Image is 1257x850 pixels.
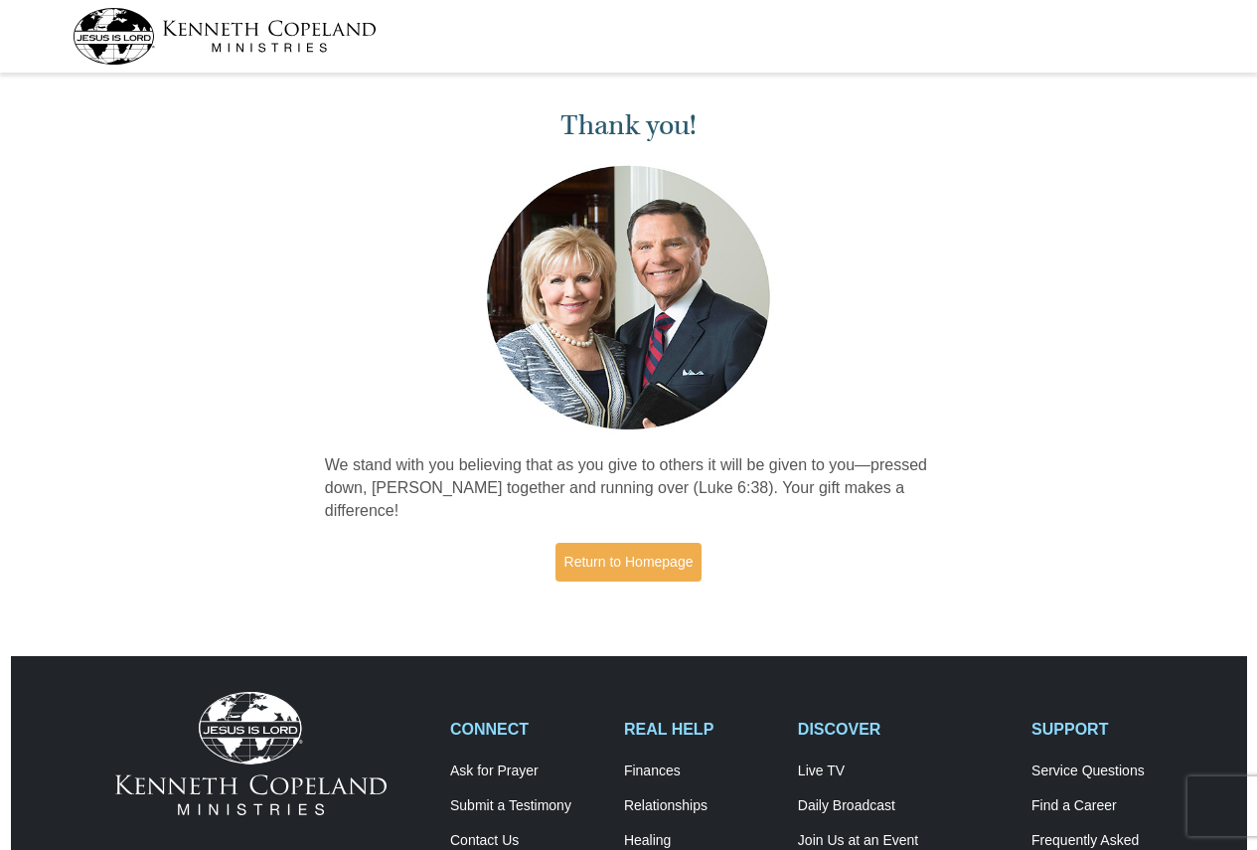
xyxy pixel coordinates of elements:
[1031,720,1184,739] h2: SUPPORT
[115,692,387,815] img: Kenneth Copeland Ministries
[798,763,1011,780] a: Live TV
[450,797,603,815] a: Submit a Testimony
[450,832,603,850] a: Contact Us
[624,832,777,850] a: Healing
[798,797,1011,815] a: Daily Broadcast
[325,454,933,523] p: We stand with you believing that as you give to others it will be given to you—pressed down, [PER...
[798,720,1011,739] h2: DISCOVER
[624,763,777,780] a: Finances
[624,797,777,815] a: Relationships
[450,763,603,780] a: Ask for Prayer
[1031,797,1184,815] a: Find a Career
[73,8,377,65] img: kcm-header-logo.svg
[1031,763,1184,780] a: Service Questions
[482,161,775,434] img: Kenneth and Gloria
[450,720,603,739] h2: CONNECT
[624,720,777,739] h2: REAL HELP
[555,543,703,582] a: Return to Homepage
[798,832,1011,850] a: Join Us at an Event
[325,109,933,142] h1: Thank you!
